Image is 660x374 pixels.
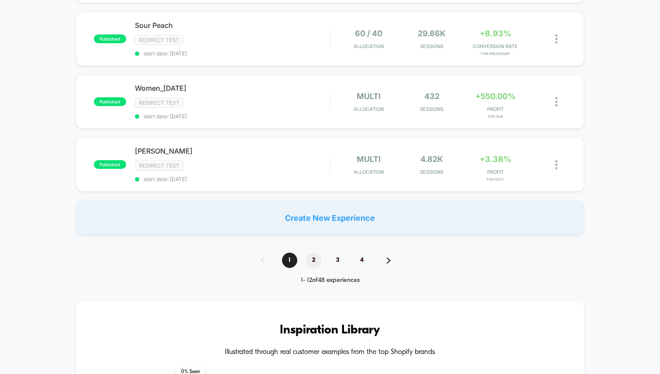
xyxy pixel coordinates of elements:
[135,98,183,108] span: Redirect Test
[418,29,446,38] span: 29.86k
[466,43,525,49] span: CONVERSION RATE
[355,29,382,38] span: 60 / 40
[135,161,183,171] span: Redirect Test
[466,106,525,112] span: PROFIT
[135,176,330,182] span: start date: [DATE]
[357,92,381,101] span: multi
[402,169,461,175] span: Sessions
[466,51,525,56] span: for 5ReasonSP
[306,253,321,268] span: 2
[466,114,525,119] span: for Sub
[420,154,443,164] span: 4.82k
[402,106,461,112] span: Sessions
[354,169,384,175] span: Allocation
[135,113,330,120] span: start date: [DATE]
[354,43,384,49] span: Allocation
[555,97,557,106] img: close
[354,253,369,268] span: 4
[282,253,297,268] span: 1
[330,253,345,268] span: 3
[252,277,408,284] div: 1 - 12 of 48 experiences
[387,257,391,264] img: pagination forward
[424,92,440,101] span: 432
[135,35,183,45] span: Redirect Test
[102,348,558,357] h4: Illustrated through real customer examples from the top Shopify brands
[94,160,126,169] span: published
[466,177,525,182] span: for Golf
[354,106,384,112] span: Allocation
[135,21,330,30] span: Sour Peach
[555,160,557,169] img: close
[480,29,511,38] span: +8.93%
[135,147,330,155] span: [PERSON_NAME]
[466,169,525,175] span: PROFIT
[76,200,584,235] div: Create New Experience
[402,43,461,49] span: Sessions
[480,154,511,164] span: +3.38%
[102,323,558,337] h3: Inspiration Library
[555,34,557,44] img: close
[135,84,330,93] span: Women_[DATE]
[357,154,381,164] span: multi
[475,92,516,101] span: +550.00%
[135,50,330,57] span: start date: [DATE]
[94,97,126,106] span: published
[94,34,126,43] span: published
